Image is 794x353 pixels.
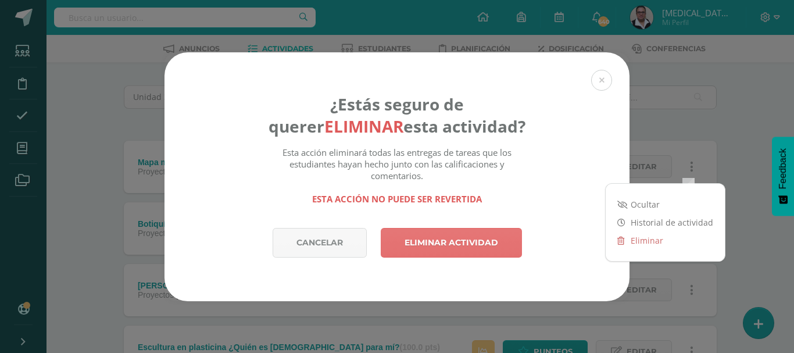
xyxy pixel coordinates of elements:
span: Feedback [778,148,788,189]
button: Feedback - Mostrar encuesta [772,137,794,216]
strong: Esta acción no puede ser revertida [312,193,482,205]
div: Esta acción eliminará todas las entregas de tareas que los estudiantes hayan hecho junto con las ... [269,147,526,205]
a: Eliminar actividad [381,228,522,258]
button: Close (Esc) [591,70,612,91]
a: Ocultar [606,195,725,213]
a: Eliminar [606,231,725,249]
h4: ¿Estás seguro de querer esta actividad? [269,93,526,137]
a: Cancelar [273,228,367,258]
strong: eliminar [324,115,403,137]
a: Historial de actividad [606,213,725,231]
